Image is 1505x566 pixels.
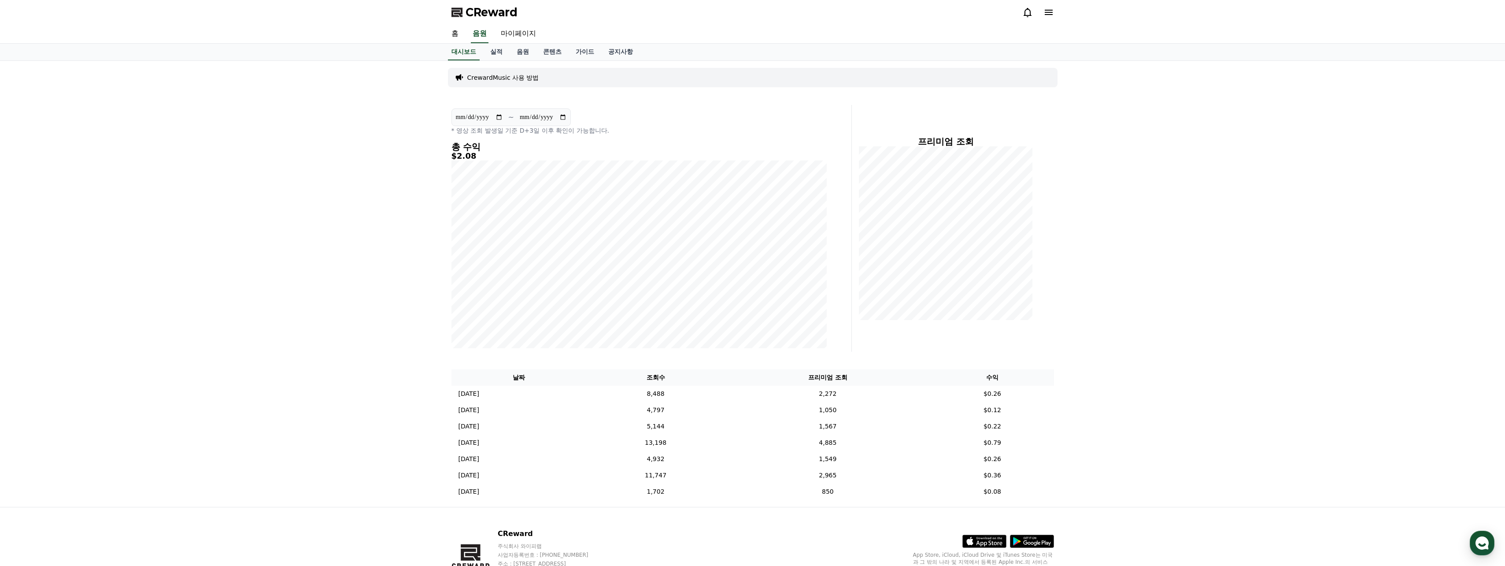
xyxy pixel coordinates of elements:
p: CReward [498,529,605,539]
a: 실적 [483,44,510,60]
h4: 총 수익 [451,142,827,152]
a: 콘텐츠 [536,44,569,60]
h5: $2.08 [451,152,827,160]
td: 1,567 [725,418,931,435]
td: $0.08 [931,484,1054,500]
p: [DATE] [459,422,479,431]
td: $0.26 [931,451,1054,467]
td: 2,272 [725,386,931,402]
td: 2,965 [725,467,931,484]
th: 수익 [931,369,1054,386]
td: $0.12 [931,402,1054,418]
td: 11,747 [587,467,725,484]
td: $0.79 [931,435,1054,451]
h4: 프리미엄 조회 [859,137,1033,146]
td: 4,885 [725,435,931,451]
p: [DATE] [459,406,479,415]
p: [DATE] [459,454,479,464]
th: 프리미엄 조회 [725,369,931,386]
a: 홈 [444,25,466,43]
th: 조회수 [587,369,725,386]
td: 5,144 [587,418,725,435]
a: CReward [451,5,518,19]
td: 850 [725,484,931,500]
p: 주식회사 와이피랩 [498,543,605,550]
p: [DATE] [459,389,479,398]
a: 대시보드 [448,44,480,60]
td: 1,702 [587,484,725,500]
th: 날짜 [451,369,587,386]
a: 음원 [510,44,536,60]
td: 1,549 [725,451,931,467]
td: $0.36 [931,467,1054,484]
p: * 영상 조회 발생일 기준 D+3일 이후 확인이 가능합니다. [451,126,827,135]
a: CrewardMusic 사용 방법 [467,73,539,82]
p: 사업자등록번호 : [PHONE_NUMBER] [498,551,605,559]
a: 마이페이지 [494,25,543,43]
p: [DATE] [459,471,479,480]
span: CReward [466,5,518,19]
td: 8,488 [587,386,725,402]
td: $0.26 [931,386,1054,402]
p: [DATE] [459,438,479,447]
td: 4,797 [587,402,725,418]
td: $0.22 [931,418,1054,435]
a: 가이드 [569,44,601,60]
td: 4,932 [587,451,725,467]
p: ~ [508,112,514,123]
td: 1,050 [725,402,931,418]
td: 13,198 [587,435,725,451]
a: 음원 [471,25,488,43]
a: 공지사항 [601,44,640,60]
p: [DATE] [459,487,479,496]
